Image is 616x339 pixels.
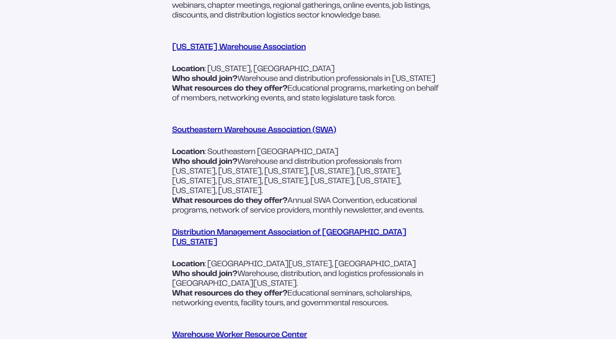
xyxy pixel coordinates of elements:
p: Warehouse and distribution professionals in [US_STATE] [172,74,444,84]
strong: What resources do they offer? [172,290,287,297]
strong: Location [172,149,205,156]
p: ‍ [172,21,444,30]
a: Warehouse Worker Resource Center [172,332,307,339]
p: Educational programs, marketing on behalf of members, networking events, and state legislature ta... [172,84,444,104]
p: Warehouse, distribution, and logistics professionals in [GEOGRAPHIC_DATA][US_STATE]. [172,269,444,289]
p: : Southeastern [GEOGRAPHIC_DATA] [172,148,444,157]
p: ‍ [172,104,444,113]
p: : [GEOGRAPHIC_DATA][US_STATE], [GEOGRAPHIC_DATA] [172,260,444,269]
p: : [US_STATE], [GEOGRAPHIC_DATA] [172,65,444,74]
p: ‍ [172,309,444,318]
strong: Location [172,66,205,73]
p: Educational seminars, scholarships, networking events, facility tours, and governmental resources. [172,289,444,309]
strong: Who should join? [172,271,238,278]
p: Warehouse and distribution professionals from [US_STATE], [US_STATE], [US_STATE], [US_STATE], [US... [172,157,444,196]
strong: Location [172,261,205,268]
a: Distribution Management Association of [GEOGRAPHIC_DATA][US_STATE] [172,229,406,246]
a: [US_STATE] Warehouse Association [172,44,306,51]
strong: What resources do they offer? [172,85,287,92]
p: Annual SWA Convention, educational programs, network of service providers, monthly newsletter, an... [172,196,444,216]
strong: Who should join? [172,76,238,83]
a: Southeastern Warehouse Association (SWA) [172,127,336,134]
strong: What resources do they offer? [172,198,287,204]
strong: Who should join? [172,159,238,165]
